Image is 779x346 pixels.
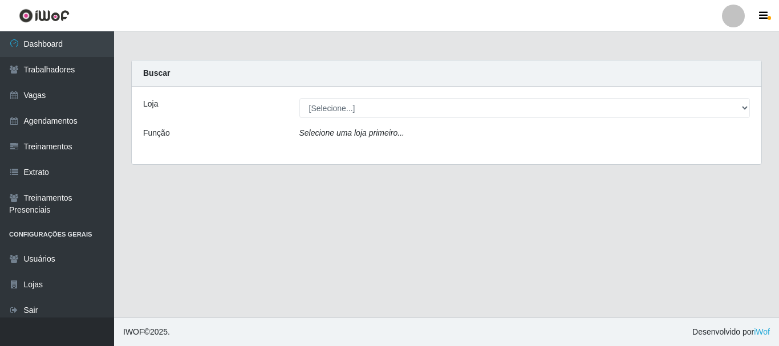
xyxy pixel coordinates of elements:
span: Desenvolvido por [692,326,770,338]
a: iWof [754,327,770,336]
strong: Buscar [143,68,170,78]
span: © 2025 . [123,326,170,338]
i: Selecione uma loja primeiro... [299,128,404,137]
label: Função [143,127,170,139]
span: IWOF [123,327,144,336]
img: CoreUI Logo [19,9,70,23]
label: Loja [143,98,158,110]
